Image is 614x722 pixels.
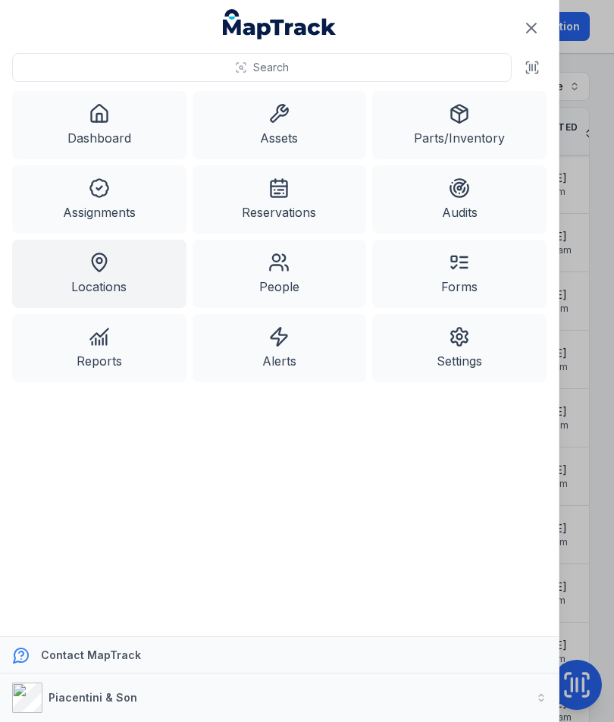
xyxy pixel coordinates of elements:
[12,314,186,382] a: Reports
[372,91,547,159] a: Parts/Inventory
[193,165,367,234] a: Reservations
[193,91,367,159] a: Assets
[372,165,547,234] a: Audits
[253,60,289,75] span: Search
[12,240,186,308] a: Locations
[372,240,547,308] a: Forms
[515,12,547,44] button: Close navigation
[12,53,512,82] button: Search
[41,648,141,661] strong: Contact MapTrack
[12,165,186,234] a: Assignments
[223,9,337,39] a: MapTrack
[193,314,367,382] a: Alerts
[12,91,186,159] a: Dashboard
[193,240,367,308] a: People
[372,314,547,382] a: Settings
[49,691,137,704] strong: Piacentini & Son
